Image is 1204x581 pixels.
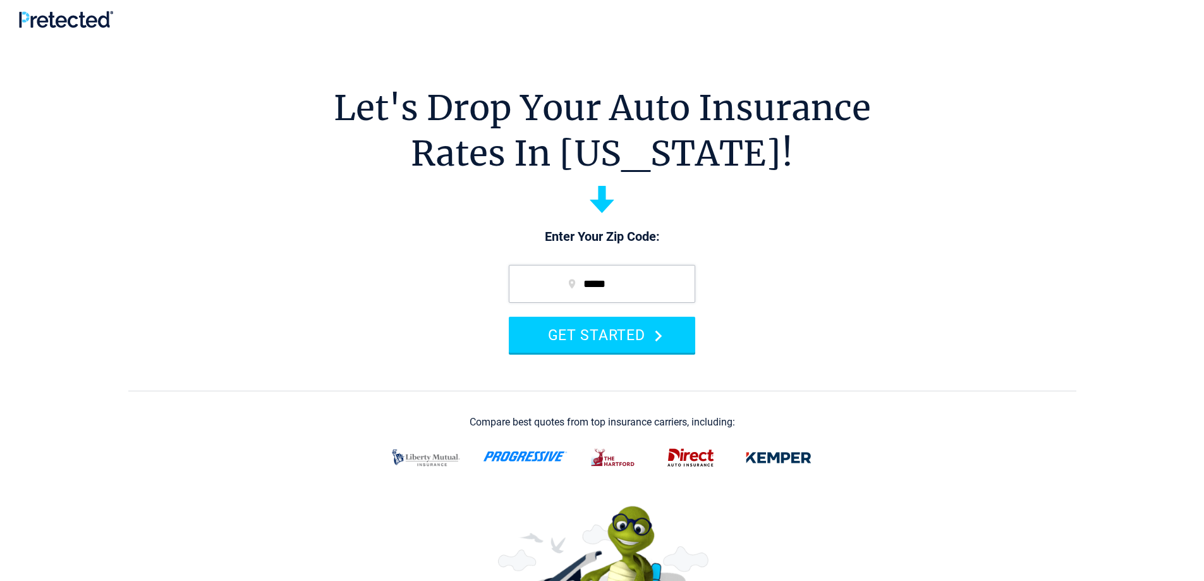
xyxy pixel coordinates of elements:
img: direct [660,441,722,474]
img: liberty [384,441,468,474]
h1: Let's Drop Your Auto Insurance Rates In [US_STATE]! [334,85,871,176]
img: kemper [737,441,820,474]
button: GET STARTED [509,317,695,353]
img: progressive [483,451,568,462]
img: Pretected Logo [19,11,113,28]
input: zip code [509,265,695,303]
p: Enter Your Zip Code: [496,228,708,246]
div: Compare best quotes from top insurance carriers, including: [470,417,735,428]
img: thehartford [583,441,645,474]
